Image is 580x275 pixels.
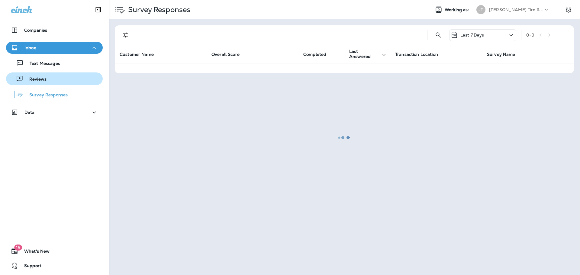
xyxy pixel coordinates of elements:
[6,106,103,118] button: Data
[6,245,103,257] button: 15What's New
[24,61,60,67] p: Text Messages
[18,249,50,256] span: What's New
[6,72,103,85] button: Reviews
[90,4,107,16] button: Collapse Sidebar
[14,245,22,251] span: 15
[23,77,47,82] p: Reviews
[24,28,47,33] p: Companies
[23,92,68,98] p: Survey Responses
[6,24,103,36] button: Companies
[18,263,41,270] span: Support
[24,45,36,50] p: Inbox
[6,260,103,272] button: Support
[6,57,103,69] button: Text Messages
[6,88,103,101] button: Survey Responses
[24,110,35,115] p: Data
[6,42,103,54] button: Inbox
